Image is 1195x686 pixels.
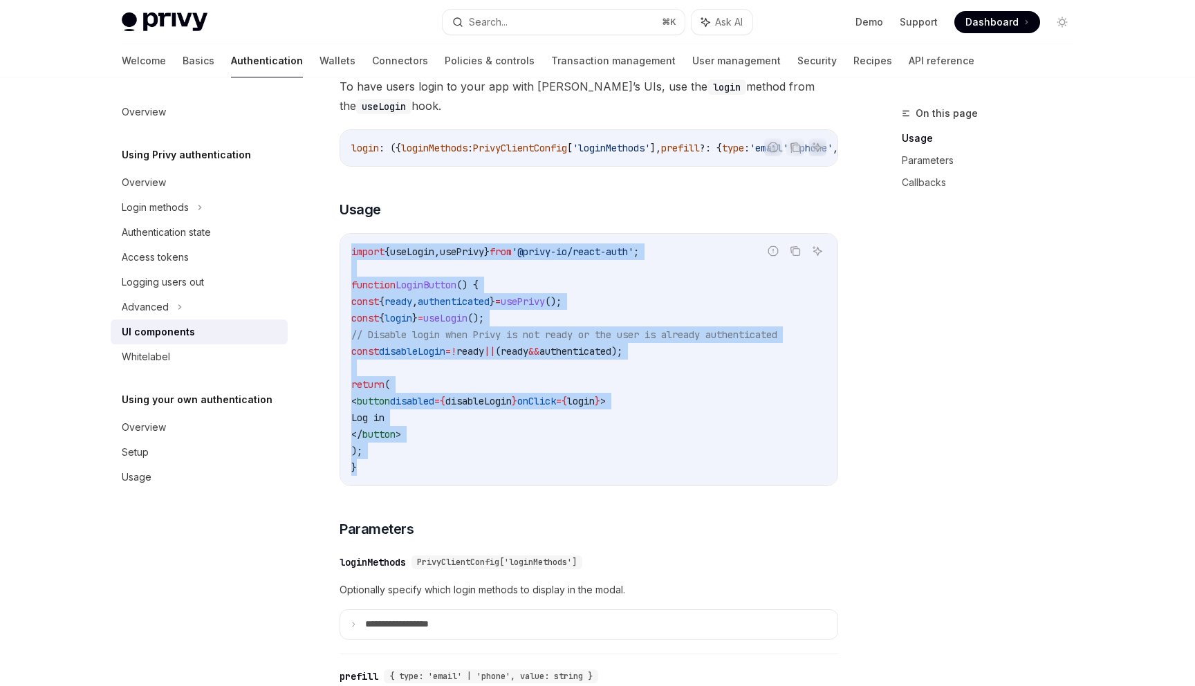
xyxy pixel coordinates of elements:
span: || [484,345,495,358]
div: UI components [122,324,195,340]
span: login [385,312,412,324]
button: Report incorrect code [764,138,782,156]
span: Dashboard [965,15,1019,29]
span: PrivyClientConfig['loginMethods'] [417,557,577,568]
div: Overview [122,104,166,120]
a: Parameters [902,149,1084,171]
span: { [379,312,385,324]
a: Demo [855,15,883,29]
span: { type: 'email' | 'phone', value: string } [389,671,593,682]
div: Access tokens [122,249,189,266]
span: ready [456,345,484,358]
a: Callbacks [902,171,1084,194]
span: } [351,461,357,474]
code: useLogin [356,99,411,114]
span: Log in [351,411,385,424]
a: Support [900,15,938,29]
img: light logo [122,12,207,32]
span: function [351,279,396,291]
span: // Disable login when Privy is not ready or the user is already authenticated [351,328,777,341]
span: = [556,395,562,407]
span: useLogin [390,245,434,258]
a: Usage [111,465,288,490]
a: Usage [902,127,1084,149]
span: type [722,142,744,154]
span: } [412,312,418,324]
span: prefill [661,142,700,154]
span: () { [456,279,479,291]
div: Logging users out [122,274,204,290]
span: const [351,312,379,324]
span: ], [650,142,661,154]
span: , [434,245,440,258]
a: Overview [111,170,288,195]
a: Transaction management [551,44,676,77]
a: Security [797,44,837,77]
div: loginMethods [340,555,406,569]
span: : ({ [379,142,401,154]
span: ( [495,345,501,358]
span: [ [567,142,573,154]
span: login [567,395,595,407]
span: < [351,395,357,407]
span: = [434,395,440,407]
span: } [484,245,490,258]
span: usePrivy [501,295,545,308]
span: (); [467,312,484,324]
button: Toggle dark mode [1051,11,1073,33]
span: To have users login to your app with [PERSON_NAME]’s UIs, use the method from the hook. [340,77,838,115]
span: loginMethods [401,142,467,154]
span: useLogin [423,312,467,324]
a: UI components [111,319,288,344]
a: Welcome [122,44,166,77]
span: Parameters [340,519,414,539]
span: Optionally specify which login methods to display in the modal. [340,582,838,598]
a: API reference [909,44,974,77]
span: { [562,395,567,407]
span: 'loginMethods' [573,142,650,154]
a: Basics [183,44,214,77]
span: Ask AI [715,15,743,29]
span: && [528,345,539,358]
button: Ask AI [692,10,752,35]
a: Dashboard [954,11,1040,33]
span: button [362,428,396,441]
a: Overview [111,415,288,440]
a: Whitelabel [111,344,288,369]
a: Wallets [319,44,355,77]
span: : [467,142,473,154]
span: > [396,428,401,441]
span: ! [451,345,456,358]
span: ( [385,378,390,391]
button: Ask AI [808,138,826,156]
span: disableLogin [445,395,512,407]
span: '@privy-io/react-auth' [512,245,633,258]
span: } [595,395,600,407]
button: Copy the contents from the code block [786,242,804,260]
a: Access tokens [111,245,288,270]
span: , [833,142,838,154]
h5: Using Privy authentication [122,147,251,163]
span: } [512,395,517,407]
span: { [440,395,445,407]
span: const [351,295,379,308]
span: </ [351,428,362,441]
div: Overview [122,419,166,436]
span: login [351,142,379,154]
div: prefill [340,669,378,683]
span: (); [545,295,562,308]
span: ?: { [700,142,722,154]
span: Usage [340,200,381,219]
span: : [744,142,750,154]
div: Setup [122,444,149,461]
a: Setup [111,440,288,465]
span: button [357,395,390,407]
div: Authentication state [122,224,211,241]
span: return [351,378,385,391]
span: usePrivy [440,245,484,258]
span: = [418,312,423,324]
span: ready [385,295,412,308]
button: Search...⌘K [443,10,685,35]
span: { [379,295,385,308]
span: } [490,295,495,308]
